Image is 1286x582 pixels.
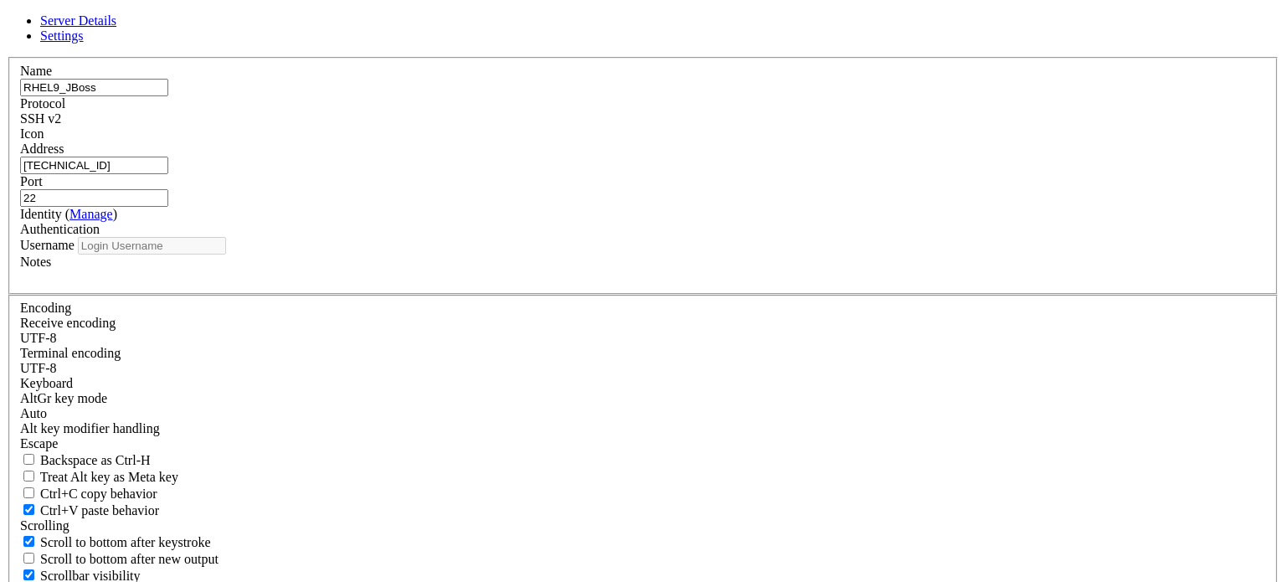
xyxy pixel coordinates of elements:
span: UTF-8 [20,331,57,345]
input: Ctrl+C copy behavior [23,487,34,498]
label: Protocol [20,96,65,111]
label: Scroll to bottom after new output. [20,552,219,566]
label: Set the expected encoding for data received from the host. If the encodings do not match, visual ... [20,316,116,330]
div: SSH v2 [20,111,1266,126]
span: Scroll to bottom after keystroke [40,535,211,549]
a: Server Details [40,13,116,28]
label: Address [20,142,64,156]
input: Scroll to bottom after new output [23,553,34,564]
span: Escape [20,436,58,451]
input: Port Number [20,189,168,207]
input: Ctrl+V paste behavior [23,504,34,515]
label: Encoding [20,301,71,315]
span: Treat Alt key as Meta key [40,470,178,484]
span: Ctrl+V paste behavior [40,503,159,518]
label: Keyboard [20,376,73,390]
label: Set the expected encoding for data received from the host. If the encodings do not match, visual ... [20,391,107,405]
div: UTF-8 [20,331,1266,346]
label: Icon [20,126,44,141]
span: Scroll to bottom after new output [40,552,219,566]
label: Authentication [20,222,100,236]
input: Host Name or IP [20,157,168,174]
span: Auto [20,406,47,420]
input: Server Name [20,79,168,96]
label: The default terminal encoding. ISO-2022 enables character map translations (like graphics maps). ... [20,346,121,360]
label: Name [20,64,52,78]
input: Scroll to bottom after keystroke [23,536,34,547]
span: ( ) [65,207,117,221]
label: Controls how the Alt key is handled. Escape: Send an ESC prefix. 8-Bit: Add 128 to the typed char... [20,421,160,435]
label: If true, the backspace should send BS ('\x08', aka ^H). Otherwise the backspace key should send '... [20,453,151,467]
span: UTF-8 [20,361,57,375]
label: Ctrl+V pastes if true, sends ^V to host if false. Ctrl+Shift+V sends ^V to host if true, pastes i... [20,503,159,518]
a: Settings [40,28,84,43]
label: Scrolling [20,518,69,533]
div: Auto [20,406,1266,421]
div: UTF-8 [20,361,1266,376]
span: SSH v2 [20,111,61,126]
label: Ctrl-C copies if true, send ^C to host if false. Ctrl-Shift-C sends ^C to host if true, copies if... [20,487,157,501]
label: Port [20,174,43,188]
span: Backspace as Ctrl-H [40,453,151,467]
input: Backspace as Ctrl-H [23,454,34,465]
label: Username [20,238,75,252]
a: Manage [69,207,113,221]
div: Escape [20,436,1266,451]
label: Whether the Alt key acts as a Meta key or as a distinct Alt key. [20,470,178,484]
label: Identity [20,207,117,221]
span: Ctrl+C copy behavior [40,487,157,501]
label: Notes [20,255,51,269]
input: Login Username [78,237,226,255]
input: Treat Alt key as Meta key [23,471,34,482]
label: Whether to scroll to the bottom on any keystroke. [20,535,211,549]
input: Scrollbar visibility [23,569,34,580]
